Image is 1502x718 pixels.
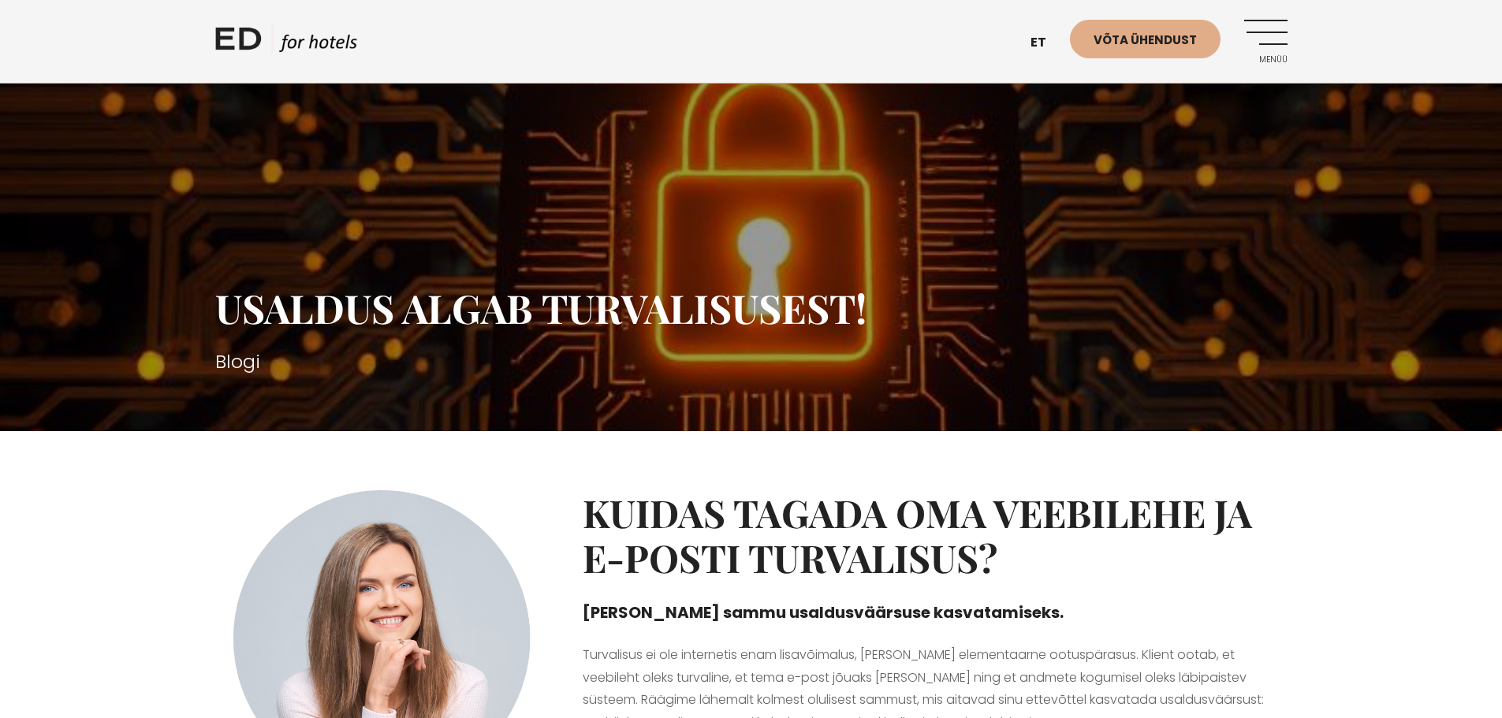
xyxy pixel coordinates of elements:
span: Menüü [1244,55,1288,65]
a: ED HOTELS [215,24,357,63]
a: Võta ühendust [1070,20,1221,58]
h3: Blogi [215,348,1288,376]
a: et [1023,24,1070,62]
h4: [PERSON_NAME] sammu usaldusväärsuse kasvatamiseks. [583,601,1287,624]
h1: Usaldus algab turvalisusest! [215,285,1288,332]
a: Menüü [1244,20,1288,63]
h2: Kuidas tagada oma veebilehe ja e-posti turvalisus? [583,490,1287,581]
